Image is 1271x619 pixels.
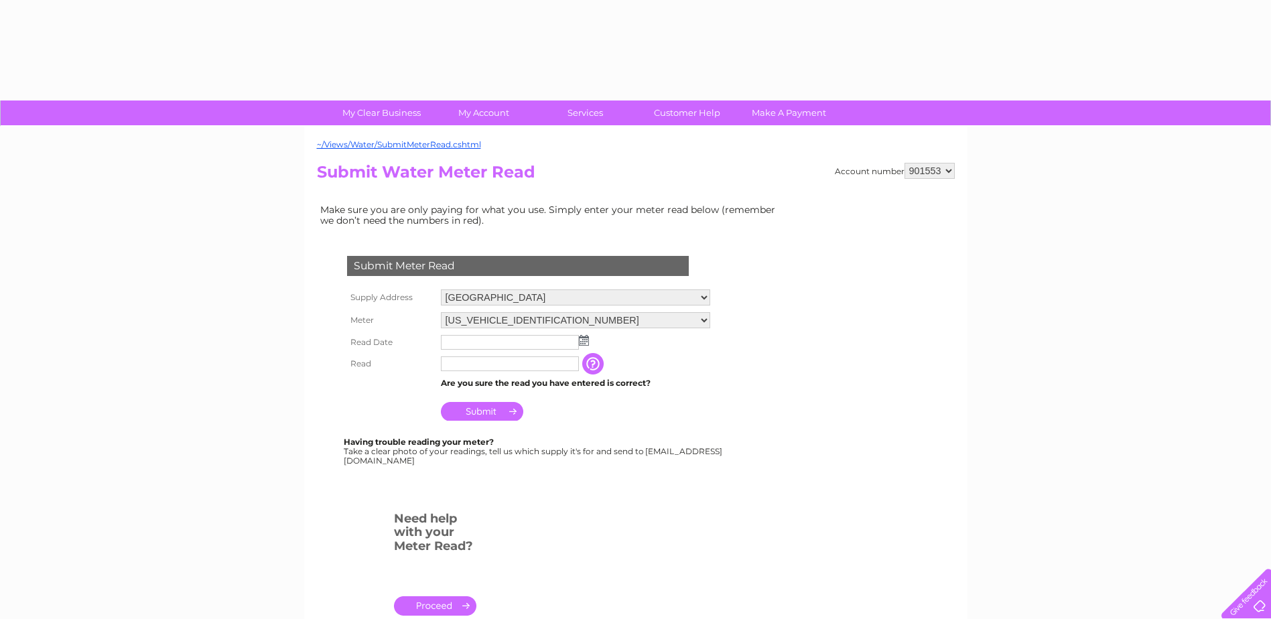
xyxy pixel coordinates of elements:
a: Services [530,100,641,125]
h3: Need help with your Meter Read? [394,509,476,560]
th: Read Date [344,332,438,353]
th: Supply Address [344,286,438,309]
a: Make A Payment [734,100,844,125]
th: Meter [344,309,438,332]
img: ... [579,335,589,346]
th: Read [344,353,438,374]
td: Make sure you are only paying for what you use. Simply enter your meter read below (remember we d... [317,201,786,229]
input: Submit [441,402,523,421]
input: Information [582,353,606,374]
h2: Submit Water Meter Read [317,163,955,188]
a: My Account [428,100,539,125]
a: Customer Help [632,100,742,125]
a: . [394,596,476,616]
a: My Clear Business [326,100,437,125]
div: Take a clear photo of your readings, tell us which supply it's for and send to [EMAIL_ADDRESS][DO... [344,437,724,465]
a: ~/Views/Water/SubmitMeterRead.cshtml [317,139,481,149]
td: Are you sure the read you have entered is correct? [438,374,714,392]
div: Account number [835,163,955,179]
b: Having trouble reading your meter? [344,437,494,447]
div: Submit Meter Read [347,256,689,276]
